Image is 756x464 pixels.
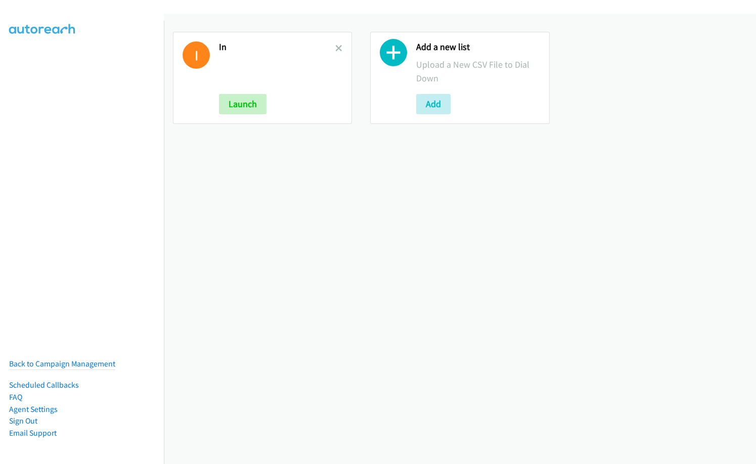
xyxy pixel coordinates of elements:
[9,380,79,390] a: Scheduled Callbacks
[416,58,540,85] p: Upload a New CSV File to Dial Down
[416,41,540,53] h2: Add a new list
[9,428,57,438] a: Email Support
[9,404,58,414] a: Agent Settings
[416,94,451,114] button: Add
[9,359,115,368] a: Back to Campaign Management
[9,416,37,426] a: Sign Out
[219,94,266,114] button: Launch
[183,41,210,69] h1: I
[219,41,335,53] h2: In
[9,392,22,402] a: FAQ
